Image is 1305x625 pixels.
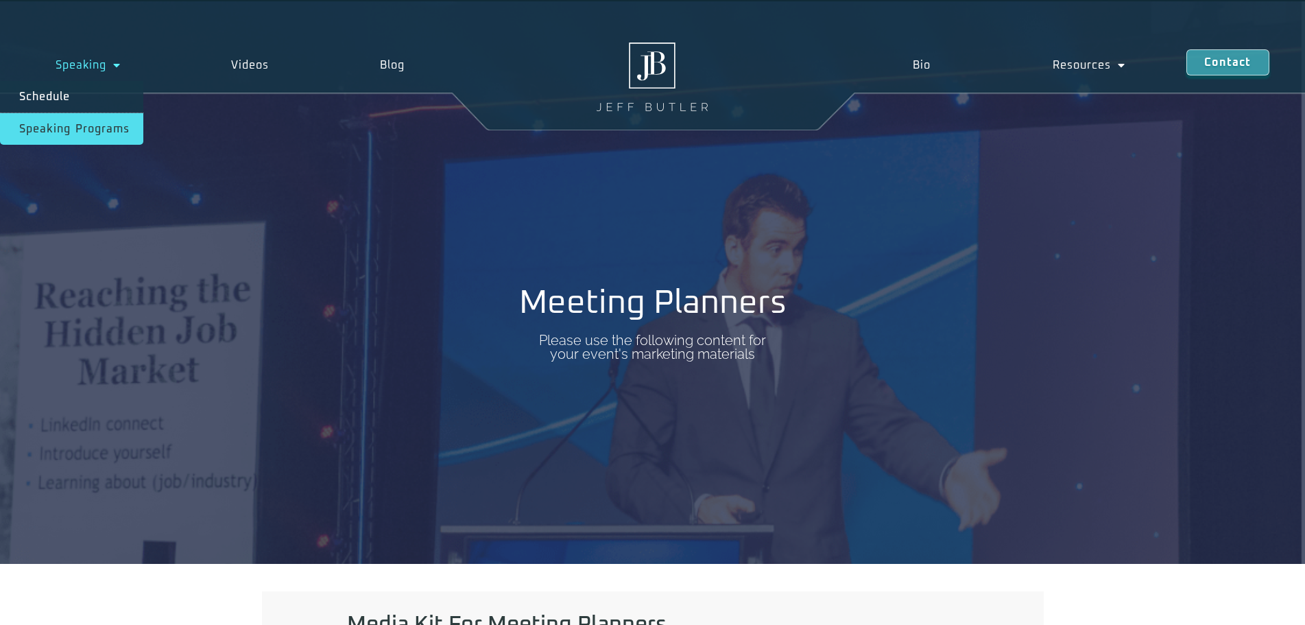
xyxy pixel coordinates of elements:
p: Please use the following content for your event's marketing materials [526,333,780,361]
a: Contact [1186,49,1269,75]
span: Contact [1204,57,1251,68]
a: Videos [176,49,325,81]
h1: Meeting Planners [519,287,787,320]
nav: Menu [852,49,1186,81]
a: Bio [852,49,992,81]
a: Blog [324,49,460,81]
a: Resources [992,49,1186,81]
